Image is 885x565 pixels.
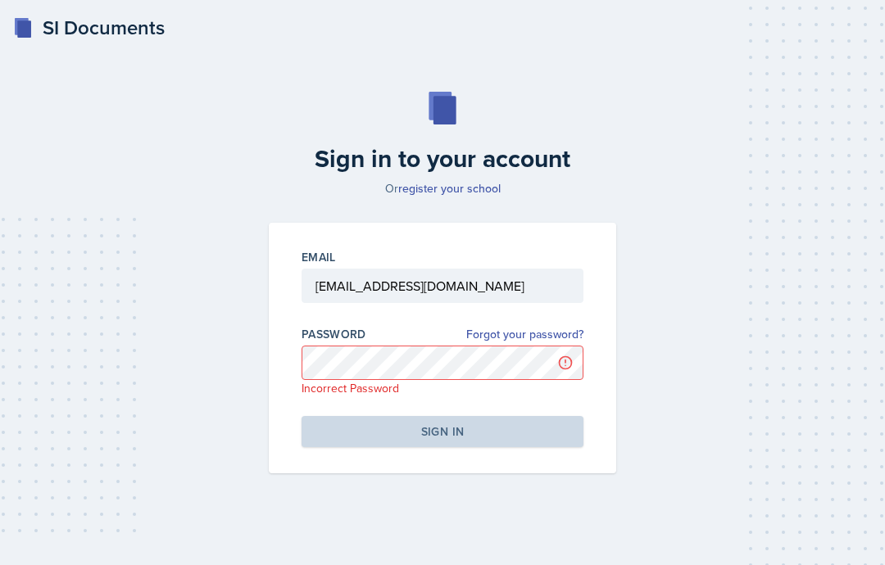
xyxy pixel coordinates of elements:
[421,423,464,440] div: Sign in
[466,326,583,343] a: Forgot your password?
[302,249,336,265] label: Email
[259,180,626,197] p: Or
[13,13,165,43] a: SI Documents
[259,144,626,174] h2: Sign in to your account
[302,269,583,303] input: Email
[398,180,501,197] a: register your school
[302,326,366,342] label: Password
[302,416,583,447] button: Sign in
[302,380,583,396] p: Incorrect Password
